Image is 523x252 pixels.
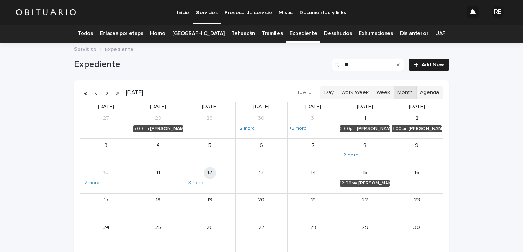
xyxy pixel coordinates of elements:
[235,139,287,166] td: August 6, 2025
[112,87,123,99] button: Next year
[288,125,307,132] a: Show 2 more events
[340,181,357,186] div: 12:00pm
[337,86,373,99] button: Work Week
[339,139,391,166] td: August 8, 2025
[100,139,112,152] a: August 3, 2025
[288,221,339,248] td: August 28, 2025
[185,180,204,186] a: Show 3 more events
[288,139,339,166] td: August 7, 2025
[237,125,256,132] a: Show 2 more events
[132,112,184,139] td: July 28, 2025
[100,167,112,179] a: August 10, 2025
[150,126,183,132] div: [PERSON_NAME]
[132,193,184,221] td: August 18, 2025
[100,25,144,43] a: Enlaces por etapa
[304,102,323,112] a: Thursday
[359,194,371,206] a: August 22, 2025
[204,112,216,125] a: July 29, 2025
[411,139,423,152] a: August 9, 2025
[152,112,164,125] a: July 28, 2025
[307,194,319,206] a: August 21, 2025
[74,59,329,70] h1: Expediente
[132,139,184,166] td: August 4, 2025
[422,62,444,68] span: Add New
[359,139,371,152] a: August 8, 2025
[184,166,235,193] td: August 12, 2025
[96,102,116,112] a: Sunday
[152,194,164,206] a: August 18, 2025
[411,194,423,206] a: August 23, 2025
[391,139,443,166] td: August 9, 2025
[340,152,359,158] a: Show 2 more events
[357,126,390,132] div: [PERSON_NAME]
[411,167,423,179] a: August 16, 2025
[80,221,132,248] td: August 24, 2025
[152,167,164,179] a: August 11, 2025
[409,59,449,71] a: Add New
[150,25,165,43] a: Horno
[391,166,443,193] td: August 16, 2025
[235,193,287,221] td: August 20, 2025
[435,25,445,43] a: UAF
[340,126,356,132] div: 3:00pm
[394,86,417,99] button: Month
[255,139,268,152] a: August 6, 2025
[332,59,404,71] input: Search
[204,139,216,152] a: August 5, 2025
[133,126,149,132] div: 5:00pm
[105,44,134,53] p: Expediente
[307,139,319,152] a: August 7, 2025
[80,193,132,221] td: August 17, 2025
[255,221,268,234] a: August 27, 2025
[255,194,268,206] a: August 20, 2025
[100,194,112,206] a: August 17, 2025
[407,102,427,112] a: Saturday
[152,221,164,234] a: August 25, 2025
[359,221,371,234] a: August 29, 2025
[339,221,391,248] td: August 29, 2025
[392,126,407,132] div: 3:00pm
[320,86,338,99] button: Day
[339,112,391,139] td: August 1, 2025
[288,166,339,193] td: August 14, 2025
[100,112,112,125] a: July 27, 2025
[409,126,442,132] div: [PERSON_NAME]
[288,193,339,221] td: August 21, 2025
[355,102,374,112] a: Friday
[204,221,216,234] a: August 26, 2025
[339,166,391,193] td: August 15, 2025
[391,221,443,248] td: August 30, 2025
[80,139,132,166] td: August 3, 2025
[74,44,96,53] a: Servicios
[416,86,443,99] button: Agenda
[132,166,184,193] td: August 11, 2025
[252,102,271,112] a: Wednesday
[184,139,235,166] td: August 5, 2025
[200,102,219,112] a: Tuesday
[80,87,91,99] button: Previous year
[231,25,255,43] a: Tehuacán
[358,181,390,186] div: [PERSON_NAME]
[80,166,132,193] td: August 10, 2025
[81,180,100,186] a: Show 2 more events
[289,25,317,43] a: Expediente
[288,112,339,139] td: July 31, 2025
[235,221,287,248] td: August 27, 2025
[235,166,287,193] td: August 13, 2025
[132,221,184,248] td: August 25, 2025
[255,112,268,125] a: July 30, 2025
[492,6,504,18] div: RE
[101,87,112,99] button: Next month
[91,87,101,99] button: Previous month
[411,112,423,125] a: August 2, 2025
[294,87,316,98] button: [DATE]
[204,194,216,206] a: August 19, 2025
[152,139,164,152] a: August 4, 2025
[411,221,423,234] a: August 30, 2025
[324,25,352,43] a: Desahucios
[235,112,287,139] td: July 30, 2025
[123,90,143,96] h2: [DATE]
[204,167,216,179] a: August 12, 2025
[359,112,371,125] a: August 1, 2025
